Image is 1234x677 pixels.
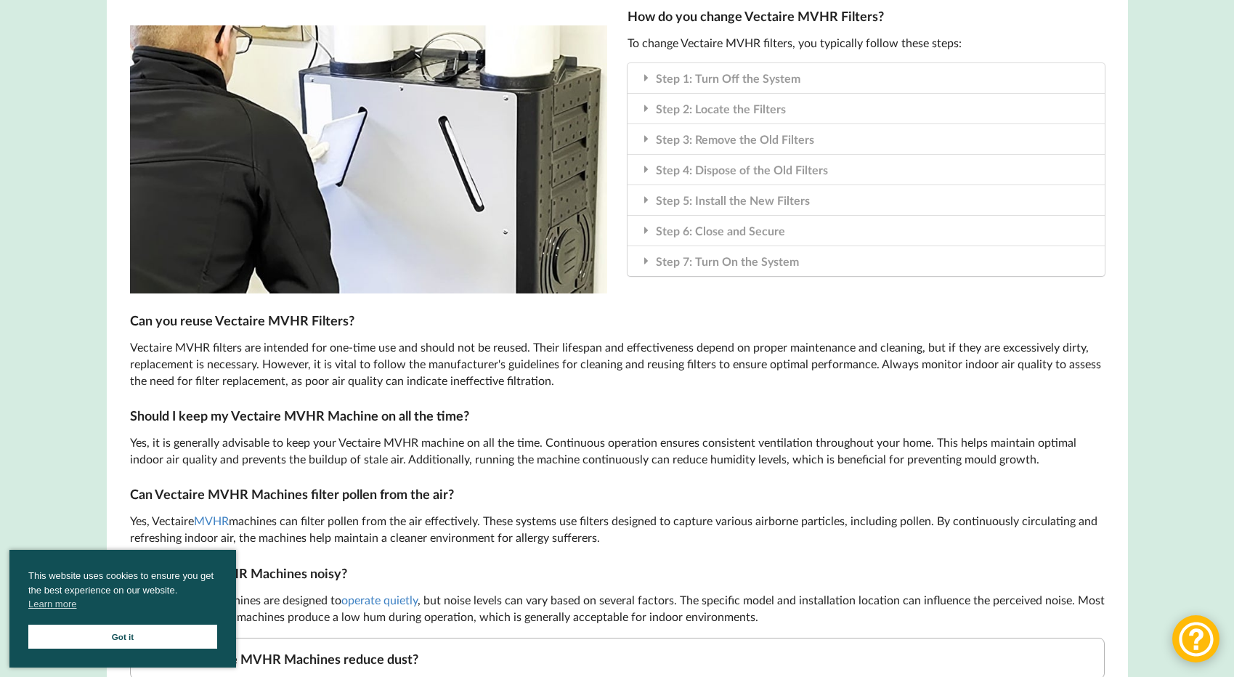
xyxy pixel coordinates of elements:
a: cookies - Learn more [28,597,76,612]
p: To change Vectaire MVHR filters, you typically follow these steps: [628,35,1105,52]
h3: Are Vectaire MVHR Machines noisy? [130,565,1105,582]
h3: Can you reuse Vectaire MVHR Filters? [130,312,1105,329]
p: Yes, Vectaire machines can filter pollen from the air effectively. These systems use filters desi... [130,513,1105,546]
div: cookieconsent [9,550,236,668]
span: This website uses cookies to ensure you get the best experience on our website. [28,569,217,615]
div: Step 6: Close and Secure [628,215,1105,246]
div: Step 2: Locate the Filters [628,93,1105,123]
h3: How do you change Vectaire MVHR Filters? [628,8,1105,25]
div: Step 3: Remove the Old Filters [628,123,1105,154]
a: operate quietly [341,593,418,607]
p: Vectaire MVHR filters are intended for one-time use and should not be reused. Their lifespan and ... [130,339,1105,389]
div: Step 5: Install the New Filters [628,185,1105,215]
a: MVHR [194,514,229,527]
h3: Should I keep my Vectaire MVHR Machine on all the time? [130,408,1105,424]
p: Yes, it is generally advisable to keep your Vectaire MVHR machine on all the time. Continuous ope... [130,434,1105,468]
h3: Can Vectaire MVHR Machines filter pollen from the air? [130,486,1105,503]
div: Step 1: Turn Off the System [628,63,1105,93]
div: Step 4: Dispose of the Old Filters [628,154,1105,185]
div: Step 7: Turn On the System [628,246,1105,276]
p: Vectaire MVHR machines are designed to , but noise levels can vary based on several factors. The ... [130,592,1105,625]
a: Got it cookie [28,625,217,649]
img: Discover MVHR: Mechanical Ventilation with Heat Recovery. It enhances air quality, saves energy b... [130,25,607,294]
